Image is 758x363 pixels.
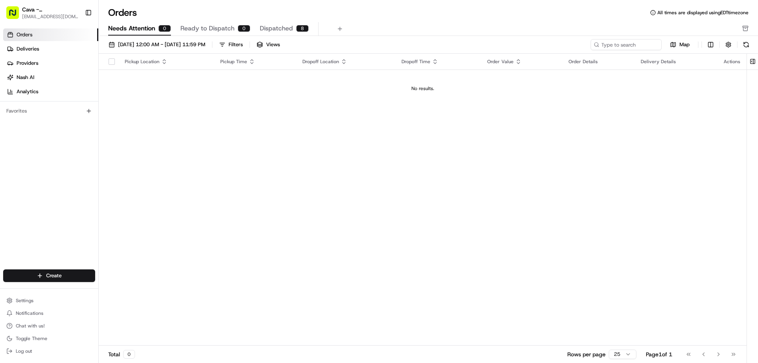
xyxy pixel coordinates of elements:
[568,58,629,65] div: Order Details
[641,58,711,65] div: Delivery Details
[238,25,250,32] div: 0
[220,58,290,65] div: Pickup Time
[16,310,43,316] span: Notifications
[567,350,606,358] p: Rows per page
[123,350,135,359] div: 0
[679,41,690,48] span: Map
[3,269,95,282] button: Create
[665,40,695,49] button: Map
[216,39,246,50] button: Filters
[3,43,98,55] a: Deliveries
[158,25,171,32] div: 0
[741,39,752,50] button: Refresh
[17,74,34,81] span: Nash AI
[487,58,556,65] div: Order Value
[266,41,280,48] span: Views
[646,350,672,358] div: Page 1 of 1
[724,58,740,65] div: Actions
[17,88,38,95] span: Analytics
[16,323,45,329] span: Chat with us!
[302,58,389,65] div: Dropoff Location
[260,24,293,33] span: Dispatched
[3,308,95,319] button: Notifications
[17,31,32,38] span: Orders
[3,333,95,344] button: Toggle Theme
[3,85,98,98] a: Analytics
[3,28,98,41] a: Orders
[108,24,155,33] span: Needs Attention
[3,320,95,331] button: Chat with us!
[296,25,309,32] div: 8
[17,60,38,67] span: Providers
[591,39,662,50] input: Type to search
[118,41,205,48] span: [DATE] 12:00 AM - [DATE] 11:59 PM
[3,57,98,70] a: Providers
[3,105,95,117] div: Favorites
[108,350,135,359] div: Total
[16,348,32,354] span: Log out
[16,335,47,342] span: Toggle Theme
[3,346,95,357] button: Log out
[657,9,749,16] span: All times are displayed using EDT timezone
[102,85,743,92] div: No results.
[108,6,137,19] h1: Orders
[22,6,79,13] button: Cava - [GEOGRAPHIC_DATA]
[22,13,79,20] button: [EMAIL_ADDRESS][DOMAIN_NAME]
[180,24,235,33] span: Ready to Dispatch
[17,45,39,53] span: Deliveries
[229,41,243,48] div: Filters
[3,3,82,22] button: Cava - [GEOGRAPHIC_DATA][EMAIL_ADDRESS][DOMAIN_NAME]
[402,58,474,65] div: Dropoff Time
[3,71,98,84] a: Nash AI
[105,39,209,50] button: [DATE] 12:00 AM - [DATE] 11:59 PM
[253,39,283,50] button: Views
[3,295,95,306] button: Settings
[46,272,62,279] span: Create
[125,58,208,65] div: Pickup Location
[16,297,34,304] span: Settings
